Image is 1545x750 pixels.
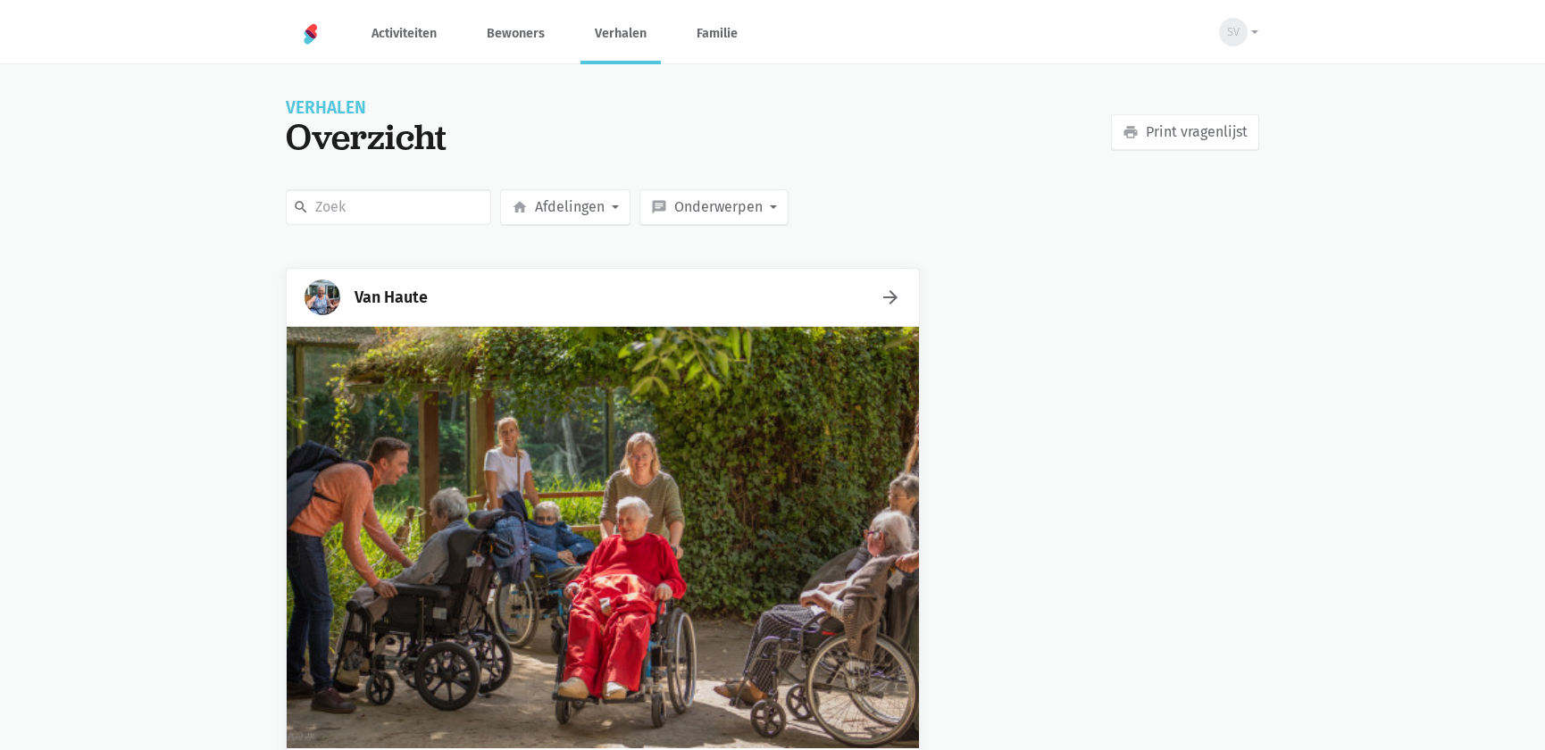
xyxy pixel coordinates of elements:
[682,4,752,63] a: Familie
[580,4,661,63] a: Verhalen
[472,4,559,63] a: Bewoners
[300,23,322,45] img: Home
[639,189,789,225] button: chat Onderwerpen
[651,199,667,215] i: chat
[305,279,340,315] img: Van Haute
[286,116,750,157] div: Overzicht
[1207,12,1259,53] button: SV
[500,189,631,225] button: home Afdelingen
[1227,23,1240,41] span: SV
[293,199,309,215] i: search
[880,287,901,308] a: arrow_forward
[535,196,605,219] span: Afdelingen
[1123,124,1139,140] i: print
[305,279,880,315] a: Van Haute
[512,199,528,215] i: home
[1111,114,1259,150] a: Print vragenlijst
[355,285,428,310] div: Van Haute
[357,4,451,63] a: Activiteiten
[287,327,919,748] img: DvqW1zWMgfJ1v5ZViZhqXgCX2r1jtQD5pQd1qCA7.jpg
[286,100,750,116] div: Verhalen
[286,189,491,225] input: Zoek
[674,196,763,219] span: Onderwerpen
